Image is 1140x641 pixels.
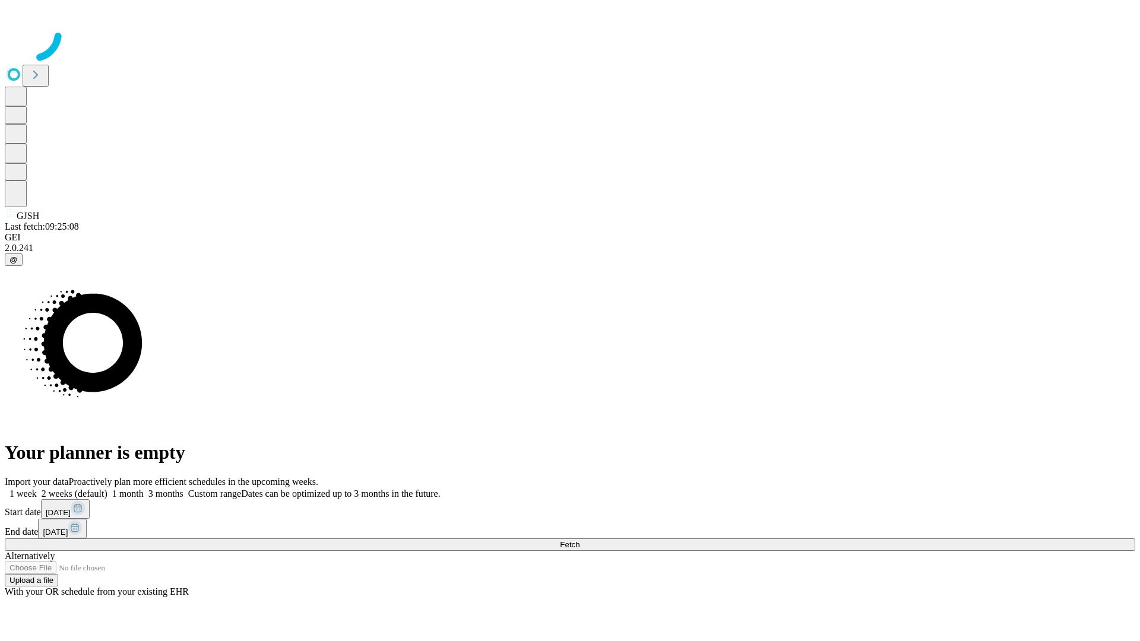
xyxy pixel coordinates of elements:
[5,477,69,487] span: Import your data
[5,232,1135,243] div: GEI
[112,488,144,499] span: 1 month
[148,488,183,499] span: 3 months
[241,488,440,499] span: Dates can be optimized up to 3 months in the future.
[46,508,71,517] span: [DATE]
[17,211,39,221] span: GJSH
[5,586,189,596] span: With your OR schedule from your existing EHR
[43,528,68,537] span: [DATE]
[9,488,37,499] span: 1 week
[42,488,107,499] span: 2 weeks (default)
[5,221,79,231] span: Last fetch: 09:25:08
[5,442,1135,464] h1: Your planner is empty
[5,538,1135,551] button: Fetch
[38,519,87,538] button: [DATE]
[41,499,90,519] button: [DATE]
[5,499,1135,519] div: Start date
[69,477,318,487] span: Proactively plan more efficient schedules in the upcoming weeks.
[5,243,1135,253] div: 2.0.241
[9,255,18,264] span: @
[5,253,23,266] button: @
[5,551,55,561] span: Alternatively
[560,540,579,549] span: Fetch
[5,574,58,586] button: Upload a file
[188,488,241,499] span: Custom range
[5,519,1135,538] div: End date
